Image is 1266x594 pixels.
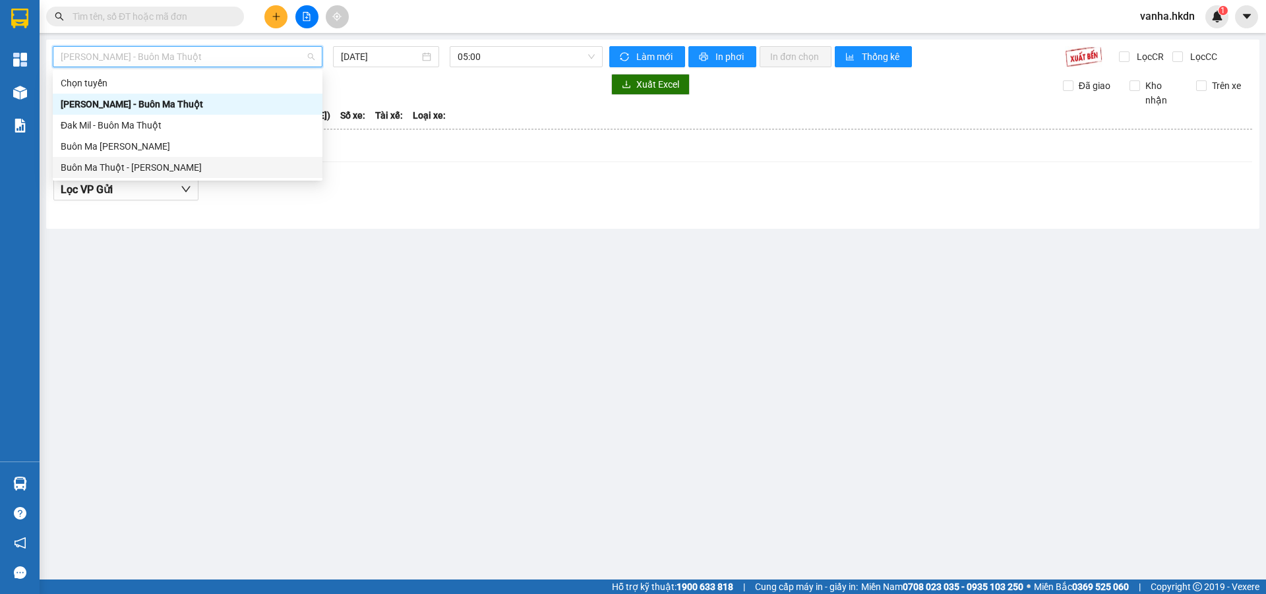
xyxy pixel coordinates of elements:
[61,76,315,90] div: Chọn tuyến
[61,97,315,111] div: [PERSON_NAME] - Buôn Ma Thuột
[11,9,28,28] img: logo-vxr
[611,74,690,95] button: downloadXuất Excel
[688,46,756,67] button: printerIn phơi
[612,579,733,594] span: Hỗ trợ kỹ thuật:
[53,94,322,115] div: Gia Nghĩa - Buôn Ma Thuột
[677,581,733,592] strong: 1900 633 818
[55,12,64,21] span: search
[1034,579,1129,594] span: Miền Bắc
[1130,8,1205,24] span: vanha.hkdn
[272,12,281,21] span: plus
[755,579,858,594] span: Cung cấp máy in - giấy in:
[458,47,595,67] span: 05:00
[1241,11,1253,22] span: caret-down
[743,579,745,594] span: |
[1139,579,1141,594] span: |
[61,118,315,133] div: Đak Mil - Buôn Ma Thuột
[1072,581,1129,592] strong: 0369 525 060
[13,477,27,490] img: warehouse-icon
[53,115,322,136] div: Đak Mil - Buôn Ma Thuột
[181,184,191,194] span: down
[341,49,419,64] input: 14/09/2025
[375,108,403,123] span: Tài xế:
[1131,49,1166,64] span: Lọc CR
[1065,46,1102,67] img: 9k=
[53,136,322,157] div: Buôn Ma Thuột - Đak Mil
[302,12,311,21] span: file-add
[1207,78,1246,93] span: Trên xe
[13,86,27,100] img: warehouse-icon
[760,46,831,67] button: In đơn chọn
[903,581,1023,592] strong: 0708 023 035 - 0935 103 250
[61,47,315,67] span: Gia Nghĩa - Buôn Ma Thuột
[332,12,342,21] span: aim
[14,537,26,549] span: notification
[73,9,228,24] input: Tìm tên, số ĐT hoặc mã đơn
[340,108,365,123] span: Số xe:
[53,157,322,178] div: Buôn Ma Thuột - Gia Nghĩa
[636,49,675,64] span: Làm mới
[14,566,26,579] span: message
[413,108,446,123] span: Loại xe:
[61,160,315,175] div: Buôn Ma Thuột - [PERSON_NAME]
[1140,78,1186,107] span: Kho nhận
[845,52,857,63] span: bar-chart
[715,49,746,64] span: In phơi
[1221,6,1225,15] span: 1
[699,52,710,63] span: printer
[61,181,113,198] span: Lọc VP Gửi
[61,139,315,154] div: Buôn Ma [PERSON_NAME]
[1185,49,1219,64] span: Lọc CC
[609,46,685,67] button: syncLàm mới
[14,507,26,520] span: question-circle
[295,5,318,28] button: file-add
[835,46,912,67] button: bar-chartThống kê
[861,579,1023,594] span: Miền Nam
[53,73,322,94] div: Chọn tuyến
[264,5,287,28] button: plus
[620,52,631,63] span: sync
[1211,11,1223,22] img: icon-new-feature
[326,5,349,28] button: aim
[1073,78,1116,93] span: Đã giao
[53,179,198,200] button: Lọc VP Gửi
[1235,5,1258,28] button: caret-down
[13,53,27,67] img: dashboard-icon
[1193,582,1202,591] span: copyright
[1219,6,1228,15] sup: 1
[13,119,27,133] img: solution-icon
[1027,584,1031,589] span: ⚪️
[862,49,901,64] span: Thống kê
